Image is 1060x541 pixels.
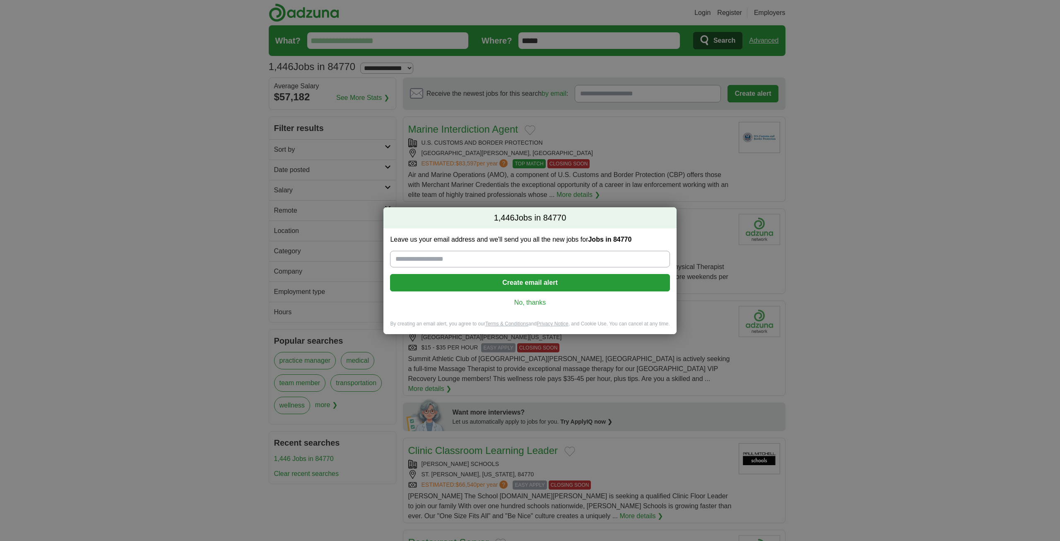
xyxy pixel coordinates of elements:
[397,298,663,307] a: No, thanks
[383,320,676,334] div: By creating an email alert, you agree to our and , and Cookie Use. You can cancel at any time.
[588,236,631,243] strong: Jobs in 84770
[485,321,528,327] a: Terms & Conditions
[390,274,670,291] button: Create email alert
[494,212,515,224] span: 1,446
[537,321,569,327] a: Privacy Notice
[383,207,676,229] h2: Jobs in 84770
[390,235,670,244] label: Leave us your email address and we'll send you all the new jobs for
